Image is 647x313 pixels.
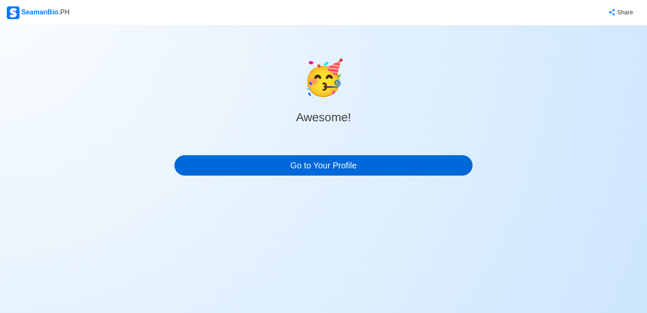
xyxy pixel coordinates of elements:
[302,53,345,103] span: celebrate
[296,110,351,125] h3: Awesome!
[7,6,69,19] div: SeamanBio
[58,8,70,16] span: .PH
[600,4,640,21] button: Share
[7,6,19,19] img: Logo
[174,155,473,176] a: Go to Your Profile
